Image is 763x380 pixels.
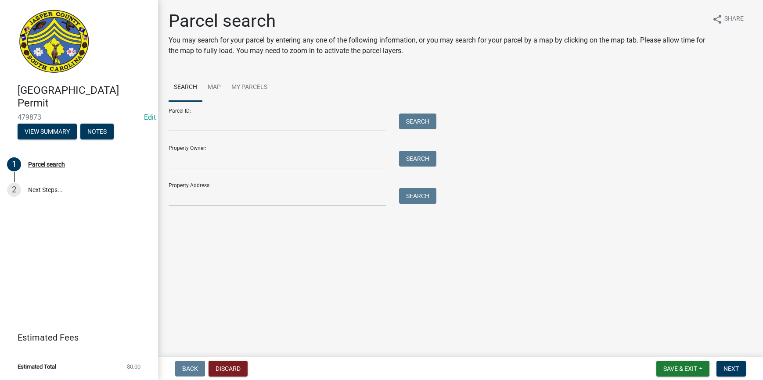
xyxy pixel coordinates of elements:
[18,113,140,121] span: 479873
[399,114,436,129] button: Search
[80,128,114,135] wm-modal-confirm: Notes
[663,365,697,372] span: Save & Exit
[18,124,77,139] button: View Summary
[175,361,205,376] button: Back
[724,14,744,25] span: Share
[18,9,91,75] img: Jasper County, South Carolina
[182,365,198,372] span: Back
[18,84,151,110] h4: [GEOGRAPHIC_DATA] Permit
[169,11,705,32] h1: Parcel search
[202,74,226,102] a: Map
[209,361,248,376] button: Discard
[7,157,21,171] div: 1
[80,124,114,139] button: Notes
[169,35,705,56] p: You may search for your parcel by entering any one of the following information, or you may searc...
[399,188,436,204] button: Search
[7,183,21,197] div: 2
[144,113,156,121] a: Edit
[127,364,140,369] span: $0.00
[7,329,144,346] a: Estimated Fees
[169,74,202,102] a: Search
[705,11,751,28] button: shareShare
[226,74,273,102] a: My Parcels
[716,361,746,376] button: Next
[656,361,709,376] button: Save & Exit
[18,364,56,369] span: Estimated Total
[399,151,436,167] button: Search
[723,365,739,372] span: Next
[144,113,156,121] wm-modal-confirm: Edit Application Number
[712,14,723,25] i: share
[28,161,65,167] div: Parcel search
[18,128,77,135] wm-modal-confirm: Summary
